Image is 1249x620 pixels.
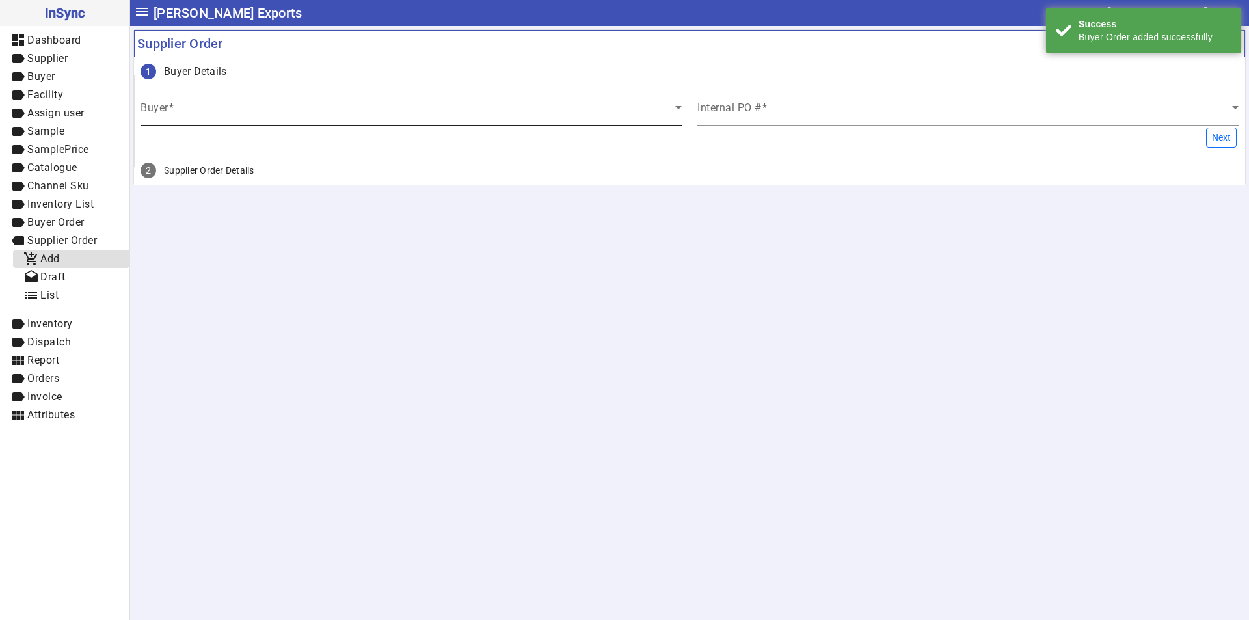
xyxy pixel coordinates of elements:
mat-icon: label [10,389,26,405]
mat-icon: label [10,215,26,230]
mat-icon: label [10,51,26,66]
span: Sample [27,125,64,137]
span: Invoice [27,390,62,403]
div: Buyer Details [164,65,226,78]
mat-icon: label [10,178,26,194]
mat-icon: label [10,334,26,350]
div: Success [1079,18,1231,31]
span: Dashboard [27,34,81,46]
span: Supplier Order [27,234,97,247]
span: Report [27,354,59,366]
span: Supplier [27,52,68,64]
span: Buyer [27,70,55,83]
mat-icon: label [10,124,26,139]
span: Catalogue [27,161,77,174]
span: Dispatch [27,336,71,348]
mat-icon: view_module [10,407,26,423]
mat-icon: menu [134,4,150,20]
mat-icon: dashboard [10,33,26,48]
mat-icon: label [10,371,26,386]
mat-icon: label [10,87,26,103]
span: SamplePrice [27,143,89,155]
mat-icon: view_module [10,353,26,368]
mat-icon: label [10,316,26,332]
span: Assign user [27,107,85,119]
span: [PERSON_NAME] Exports [154,3,302,23]
button: Next [1206,128,1237,148]
a: List [13,286,129,304]
mat-icon: label [10,196,26,212]
mat-icon: label [10,160,26,176]
div: Buyer Order added successfully [1079,31,1231,44]
span: Supplier Order [137,36,223,51]
div: [PERSON_NAME] [1107,3,1207,23]
mat-icon: add_shopping_cart [23,251,39,267]
a: Add [13,250,129,268]
span: Attributes [27,409,75,421]
mat-icon: drafts [23,269,39,285]
span: Inventory List [27,198,94,210]
mat-icon: label [10,233,26,249]
span: Buyer Order [27,216,85,228]
span: Facility [27,88,63,101]
span: InSync [10,3,119,23]
mat-icon: list [23,288,39,303]
mat-icon: settings [1220,7,1231,19]
mat-label: Internal PO # [697,101,762,114]
span: Add [40,252,60,265]
span: Channel Sku [27,180,89,192]
a: Draft [13,268,129,286]
mat-icon: label [10,142,26,157]
div: Supplier Order Details [164,164,254,177]
mat-icon: label [10,69,26,85]
span: 2 [146,164,151,177]
span: Draft [40,271,66,283]
span: 1 [146,65,151,78]
mat-label: Buyer [141,101,168,114]
span: Orders [27,372,59,384]
mat-icon: label [10,105,26,121]
span: List [40,289,59,301]
span: Inventory [27,317,73,330]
